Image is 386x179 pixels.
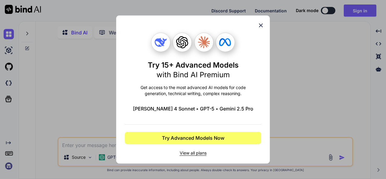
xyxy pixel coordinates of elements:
[133,105,195,112] span: [PERSON_NAME] 4 Sonnet
[162,134,224,142] span: Try Advanced Models Now
[157,70,230,79] span: with Bind AI Premium
[125,150,261,156] span: View all plans
[196,105,199,112] span: •
[200,105,214,112] span: GPT-5
[148,60,239,80] h1: Try 15+ Advanced Models
[220,105,253,112] span: Gemini 2.5 Pro
[125,85,261,97] p: Get access to the most advanced AI models for code generation, technical writing, complex reasoning.
[125,132,261,144] button: Try Advanced Models Now
[155,36,167,48] img: Deepseek
[216,105,218,112] span: •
